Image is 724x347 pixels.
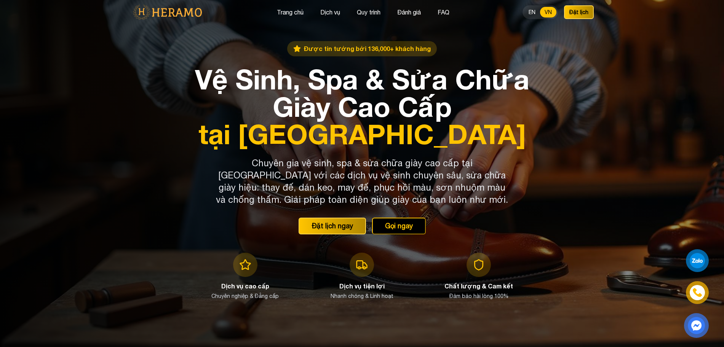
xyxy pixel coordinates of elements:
[275,7,306,17] button: Trang chủ
[131,4,204,20] img: logo-with-text.png
[192,65,533,148] h1: Vệ Sinh, Spa & Sửa Chữa Giày Cao Cấp
[318,7,342,17] button: Dịch vụ
[211,292,279,300] p: Chuyên nghiệp & Đẳng cấp
[449,292,508,300] p: Đảm bảo hài lòng 100%
[444,282,513,291] h3: Chất lượng & Cam kết
[299,218,366,234] button: Đặt lịch ngay
[355,7,383,17] button: Quy trình
[339,282,385,291] h3: Dịch vụ tiện lợi
[564,5,594,19] button: Đặt lịch
[693,288,702,297] img: phone-icon
[395,7,423,17] button: Đánh giá
[540,7,556,18] button: VN
[192,120,533,148] span: tại [GEOGRAPHIC_DATA]
[216,157,508,205] p: Chuyên gia vệ sinh, spa & sửa chữa giày cao cấp tại [GEOGRAPHIC_DATA] với các dịch vụ vệ sinh chu...
[304,44,431,53] span: Được tin tưởng bởi 136,000+ khách hàng
[221,282,269,291] h3: Dịch vụ cao cấp
[435,7,452,17] button: FAQ
[524,7,540,18] button: EN
[372,218,426,234] button: Gọi ngay
[331,292,393,300] p: Nhanh chóng & Linh hoạt
[687,282,708,303] a: phone-icon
